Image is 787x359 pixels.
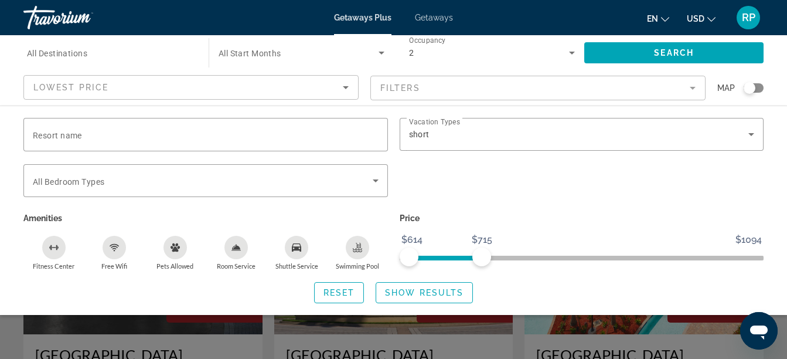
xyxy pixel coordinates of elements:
button: Reset [314,282,364,303]
mat-select: Sort by [33,80,349,94]
button: Change currency [687,10,716,27]
span: All Start Months [219,49,281,58]
span: Vacation Types [409,118,460,126]
button: Change language [647,10,669,27]
button: Search [584,42,764,63]
a: Travorium [23,2,141,33]
button: Fitness Center [23,235,84,270]
span: ngx-slider [400,248,418,266]
button: Filter [370,75,706,101]
span: RP [742,12,755,23]
span: Reset [323,288,355,297]
span: $614 [400,231,424,249]
button: Pets Allowed [145,235,206,270]
p: Amenities [23,210,388,226]
span: Fitness Center [33,262,74,270]
span: Swimming Pool [336,262,379,270]
button: Free Wifi [84,235,145,270]
span: ngx-slider-max [472,248,491,266]
p: Price [400,210,764,226]
span: 2 [409,48,414,57]
a: Getaways [415,13,453,22]
button: Room Service [206,235,267,270]
span: Map [717,80,735,96]
button: Shuttle Service [266,235,327,270]
span: Show Results [385,288,464,297]
span: Search [654,48,694,57]
span: Lowest Price [33,83,108,92]
span: All Bedroom Types [33,177,104,187]
button: Swimming Pool [327,235,388,270]
span: short [409,130,430,139]
ngx-slider: ngx-slider [400,256,764,258]
a: Getaways Plus [334,13,391,22]
button: Show Results [376,282,473,303]
button: User Menu [733,5,764,30]
span: Free Wifi [101,262,127,270]
span: Pets Allowed [156,262,193,270]
span: Resort name [33,131,82,140]
span: $715 [470,231,494,249]
span: Shuttle Service [275,262,318,270]
span: USD [687,14,704,23]
span: Occupancy [409,36,446,45]
span: Room Service [217,262,255,270]
span: All Destinations [27,49,87,58]
iframe: Button to launch messaging window [740,312,778,350]
span: en [647,14,658,23]
span: $1094 [734,231,764,249]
